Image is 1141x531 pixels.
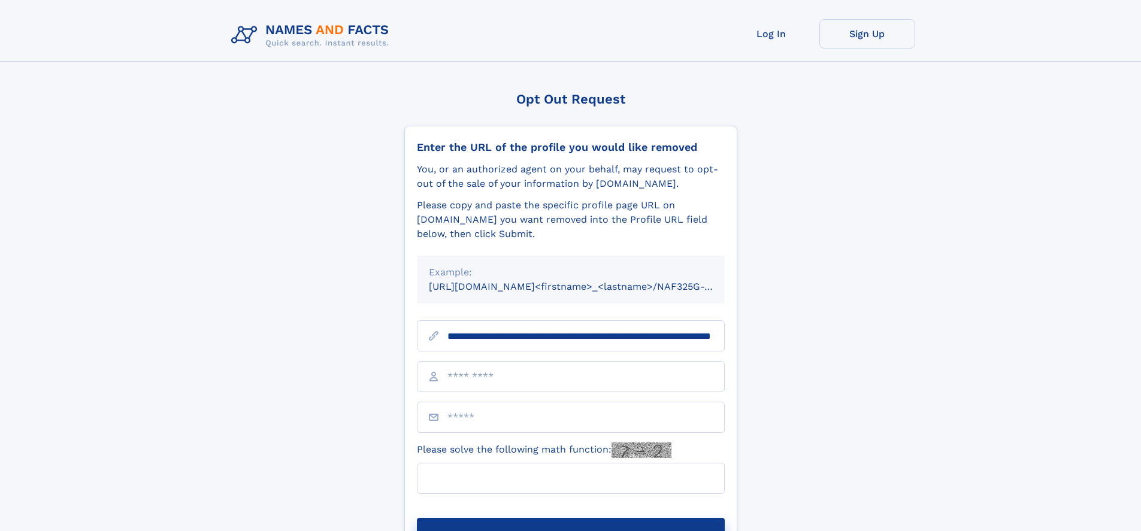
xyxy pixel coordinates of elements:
[819,19,915,48] a: Sign Up
[724,19,819,48] a: Log In
[429,265,713,280] div: Example:
[429,281,747,292] small: [URL][DOMAIN_NAME]<firstname>_<lastname>/NAF325G-xxxxxxxx
[404,92,737,107] div: Opt Out Request
[417,141,725,154] div: Enter the URL of the profile you would like removed
[417,442,671,458] label: Please solve the following math function:
[417,198,725,241] div: Please copy and paste the specific profile page URL on [DOMAIN_NAME] you want removed into the Pr...
[417,162,725,191] div: You, or an authorized agent on your behalf, may request to opt-out of the sale of your informatio...
[226,19,399,51] img: Logo Names and Facts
